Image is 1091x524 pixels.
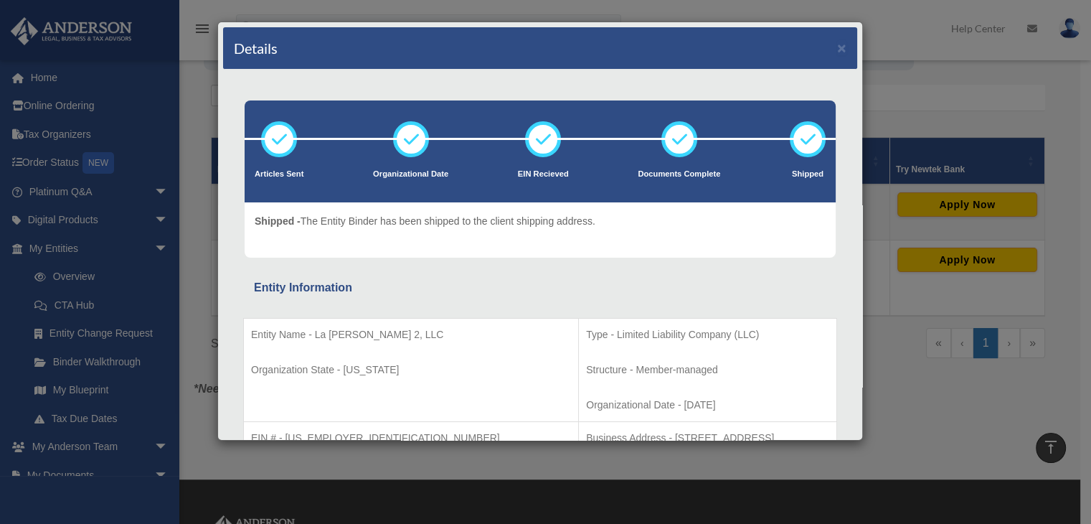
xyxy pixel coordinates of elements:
p: Shipped [790,167,826,182]
p: The Entity Binder has been shipped to the client shipping address. [255,212,595,230]
p: Documents Complete [638,167,720,182]
span: Shipped - [255,215,301,227]
p: Entity Name - La [PERSON_NAME] 2, LLC [251,326,571,344]
p: Organization State - [US_STATE] [251,361,571,379]
p: EIN Recieved [518,167,569,182]
p: Type - Limited Liability Company (LLC) [586,326,829,344]
div: Entity Information [254,278,826,298]
h4: Details [234,38,278,58]
p: Business Address - [STREET_ADDRESS] [586,429,829,447]
p: Organizational Date [373,167,448,182]
p: EIN # - [US_EMPLOYER_IDENTIFICATION_NUMBER] [251,429,571,447]
button: × [837,40,846,55]
p: Articles Sent [255,167,303,182]
p: Structure - Member-managed [586,361,829,379]
p: Organizational Date - [DATE] [586,396,829,414]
